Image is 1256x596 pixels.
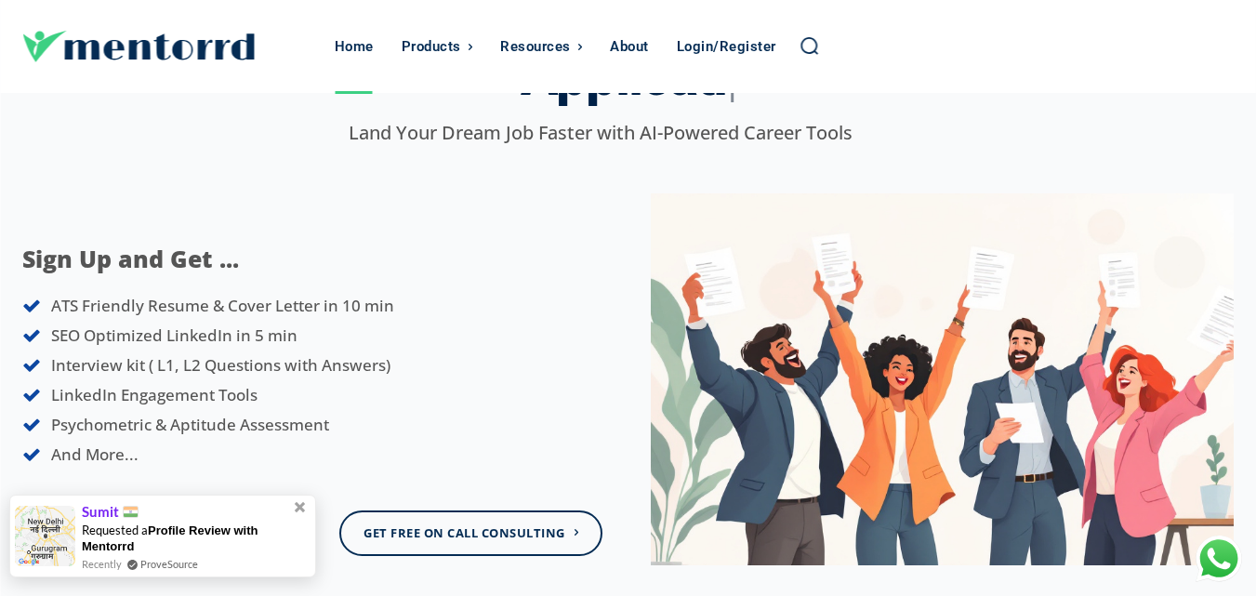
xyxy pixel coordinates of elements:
[339,510,602,556] a: Get Free On Call Consulting
[51,324,297,346] span: SEO Optimized LinkedIn in 5 min
[51,414,329,435] span: Psychometric & Aptitude Assessment
[51,444,139,465] span: And More...
[15,506,75,566] img: provesource social proof notification image
[51,384,258,405] span: LinkedIn Engagement Tools
[140,556,198,572] a: ProveSource
[82,523,258,553] span: Profile Review with Mentorrd
[1196,536,1242,582] div: Chat with Us
[22,242,550,277] p: Sign Up and Get ...
[51,295,394,316] span: ATS Friendly Resume & Cover Letter in 10 min
[82,556,122,572] span: Recently
[51,354,390,376] span: Interview kit ( L1, L2 Questions with Answers)
[82,504,139,521] span: Sumit
[82,523,258,553] span: Requested a
[123,506,139,518] img: provesource country flag image
[22,31,325,62] a: Logo
[22,119,1178,147] p: Land Your Dream Job Faster with AI-Powered Career Tools
[800,35,820,56] a: Search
